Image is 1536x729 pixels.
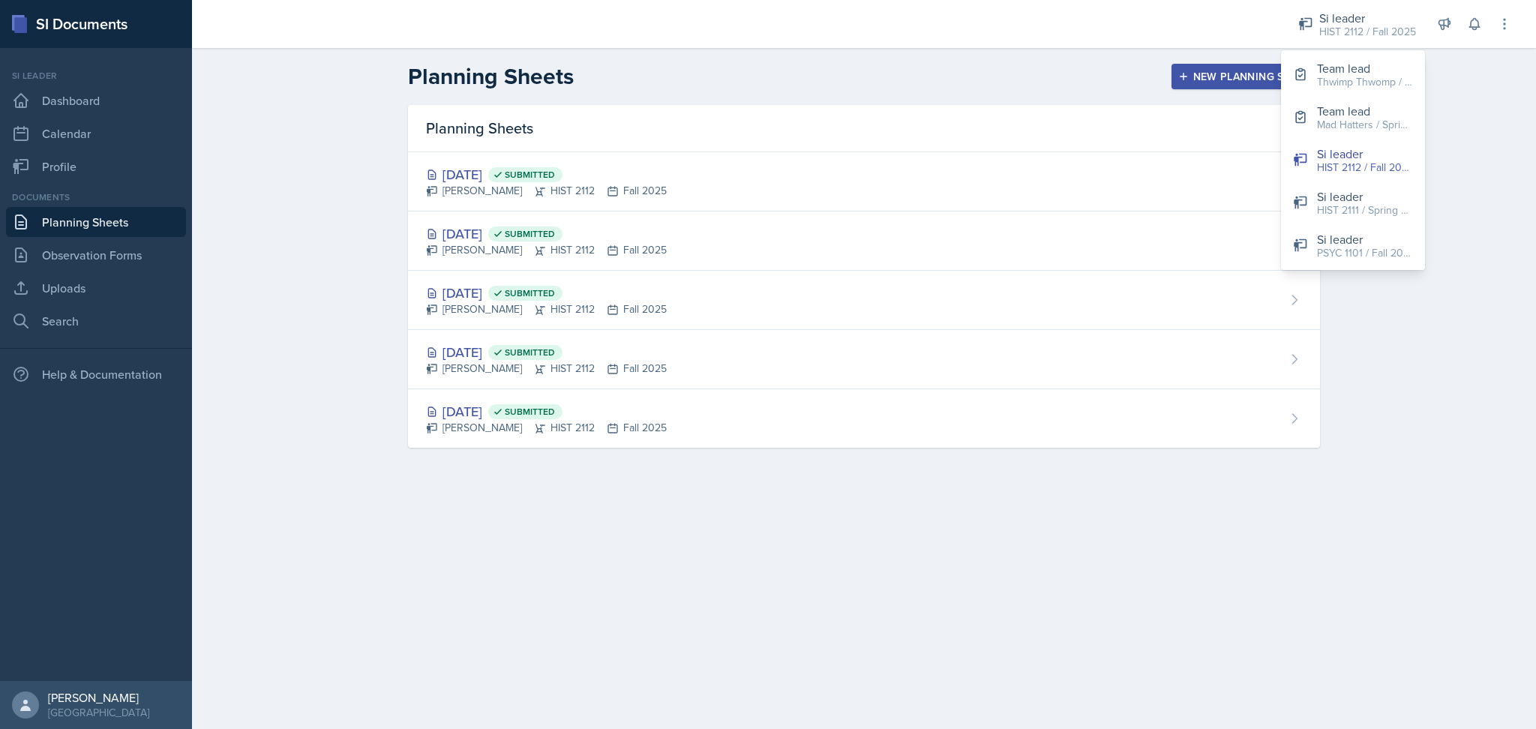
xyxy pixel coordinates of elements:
div: [GEOGRAPHIC_DATA] [48,705,149,720]
span: Submitted [505,287,555,299]
div: HIST 2111 / Spring 2024 [1317,202,1413,218]
h2: Planning Sheets [408,63,574,90]
div: HIST 2112 / Fall 2025 [1317,160,1413,175]
div: Team lead [1317,59,1413,77]
a: [DATE] Submitted [PERSON_NAME]HIST 2112Fall 2025 [408,271,1320,330]
a: Planning Sheets [6,207,186,237]
div: Si leader [1319,9,1416,27]
div: Si leader [1317,230,1413,248]
div: Team lead [1317,102,1413,120]
span: Submitted [505,228,555,240]
a: Observation Forms [6,240,186,270]
div: Thwimp Thwomp / Fall 2024 [1317,74,1413,90]
div: Si leader [6,69,186,82]
div: Documents [6,190,186,204]
a: Profile [6,151,186,181]
span: Submitted [505,406,555,418]
span: Submitted [505,169,555,181]
button: Si leader PSYC 1101 / Fall 2024 [1281,224,1425,267]
div: [PERSON_NAME] [48,690,149,705]
div: Planning Sheets [408,105,1320,152]
a: [DATE] Submitted [PERSON_NAME]HIST 2112Fall 2025 [408,389,1320,448]
a: Uploads [6,273,186,303]
div: New Planning Sheet [1181,70,1310,82]
a: [DATE] Submitted [PERSON_NAME]HIST 2112Fall 2025 [408,152,1320,211]
div: [DATE] [426,342,667,362]
div: [DATE] [426,401,667,421]
a: Calendar [6,118,186,148]
a: [DATE] Submitted [PERSON_NAME]HIST 2112Fall 2025 [408,211,1320,271]
a: Search [6,306,186,336]
button: New Planning Sheet [1171,64,1320,89]
div: [PERSON_NAME] HIST 2112 Fall 2025 [426,301,667,317]
a: Dashboard [6,85,186,115]
button: Team lead Mad Hatters / Spring 2025 [1281,96,1425,139]
div: PSYC 1101 / Fall 2024 [1317,245,1413,261]
div: [PERSON_NAME] HIST 2112 Fall 2025 [426,242,667,258]
button: Team lead Thwimp Thwomp / Fall 2024 [1281,53,1425,96]
div: [DATE] [426,223,667,244]
span: Submitted [505,346,555,358]
div: [PERSON_NAME] HIST 2112 Fall 2025 [426,420,667,436]
div: Help & Documentation [6,359,186,389]
button: Si leader HIST 2111 / Spring 2024 [1281,181,1425,224]
div: [DATE] [426,164,667,184]
div: [PERSON_NAME] HIST 2112 Fall 2025 [426,361,667,376]
button: Si leader HIST 2112 / Fall 2025 [1281,139,1425,181]
a: [DATE] Submitted [PERSON_NAME]HIST 2112Fall 2025 [408,330,1320,389]
div: HIST 2112 / Fall 2025 [1319,24,1416,40]
div: [DATE] [426,283,667,303]
div: Si leader [1317,187,1413,205]
div: [PERSON_NAME] HIST 2112 Fall 2025 [426,183,667,199]
div: Si leader [1317,145,1413,163]
div: Mad Hatters / Spring 2025 [1317,117,1413,133]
